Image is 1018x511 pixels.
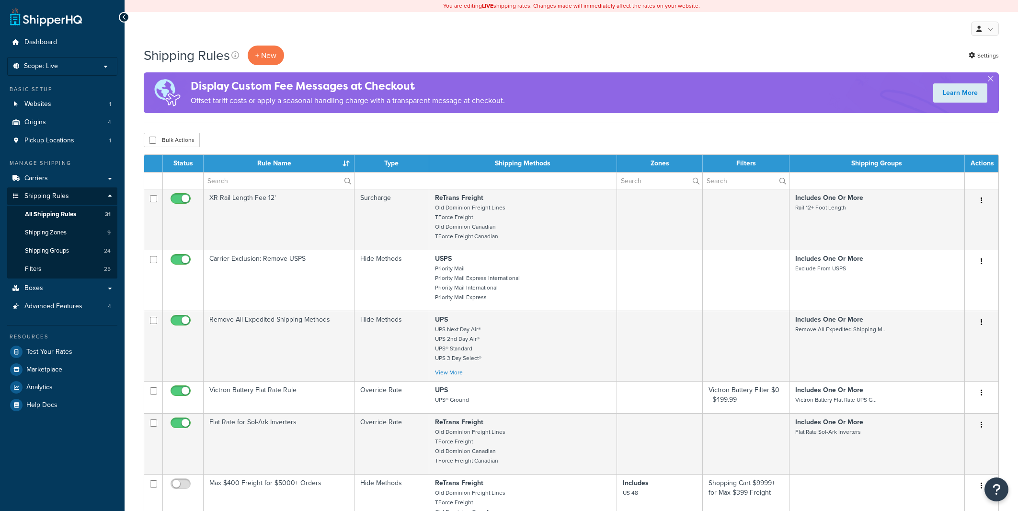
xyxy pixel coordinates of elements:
[795,314,863,325] strong: Includes One Or More
[7,170,117,187] a: Carriers
[7,279,117,297] a: Boxes
[795,385,863,395] strong: Includes One Or More
[7,206,117,223] a: All Shipping Rules 31
[24,38,57,46] span: Dashboard
[795,428,861,436] small: Flat Rate Sol-Ark Inverters
[7,361,117,378] a: Marketplace
[795,325,887,334] small: Remove All Expedited Shipping M...
[435,385,448,395] strong: UPS
[10,7,82,26] a: ShipperHQ Home
[933,83,987,103] a: Learn More
[7,224,117,242] li: Shipping Zones
[355,189,429,250] td: Surcharge
[144,46,230,65] h1: Shipping Rules
[7,187,117,205] a: Shipping Rules
[617,155,703,172] th: Zones
[144,133,200,147] button: Bulk Actions
[26,348,72,356] span: Test Your Rates
[7,343,117,360] li: Test Your Rates
[795,254,863,264] strong: Includes One Or More
[7,379,117,396] a: Analytics
[108,118,111,127] span: 4
[795,203,846,212] small: Rail 12+ Foot Length
[7,298,117,315] li: Advanced Features
[7,396,117,414] a: Help Docs
[204,311,355,381] td: Remove All Expedited Shipping Methods
[204,250,355,311] td: Carrier Exclusion: Remove USPS
[7,114,117,131] a: Origins 4
[355,381,429,413] td: Override Rate
[25,247,69,255] span: Shipping Groups
[435,395,469,404] small: UPS® Ground
[435,254,452,264] strong: USPS
[7,95,117,113] li: Websites
[109,100,111,108] span: 1
[25,229,67,237] span: Shipping Zones
[7,242,117,260] a: Shipping Groups 24
[795,395,877,404] small: Victron Battery Flat Rate UPS G...
[969,49,999,62] a: Settings
[24,302,82,311] span: Advanced Features
[7,132,117,150] a: Pickup Locations 1
[7,95,117,113] a: Websites 1
[26,383,53,392] span: Analytics
[7,260,117,278] li: Filters
[435,264,520,302] small: Priority Mail Priority Mail Express International Priority Mail International Priority Mail Express
[355,155,429,172] th: Type
[7,34,117,51] a: Dashboard
[7,333,117,341] div: Resources
[163,155,204,172] th: Status
[107,229,111,237] span: 9
[703,173,789,189] input: Search
[204,413,355,474] td: Flat Rate for Sol-Ark Inverters
[355,413,429,474] td: Override Rate
[7,206,117,223] li: All Shipping Rules
[144,72,191,113] img: duties-banner-06bc72dcb5fe05cb3f9472aba00be2ae8eb53ab6f0d8bb03d382ba314ac3c341.png
[355,311,429,381] td: Hide Methods
[24,174,48,183] span: Carriers
[7,242,117,260] li: Shipping Groups
[104,247,111,255] span: 24
[105,210,111,219] span: 31
[703,381,789,413] td: Victron Battery Filter $0 - $499.99
[25,265,41,273] span: Filters
[24,137,74,145] span: Pickup Locations
[24,192,69,200] span: Shipping Rules
[435,368,463,377] a: View More
[25,210,76,219] span: All Shipping Rules
[7,187,117,279] li: Shipping Rules
[7,159,117,167] div: Manage Shipping
[795,264,846,273] small: Exclude From USPS
[795,417,863,427] strong: Includes One Or More
[24,100,51,108] span: Websites
[109,137,111,145] span: 1
[435,193,483,203] strong: ReTrans Freight
[623,488,638,497] small: US 48
[7,298,117,315] a: Advanced Features 4
[435,428,505,465] small: Old Dominion Freight Lines TForce Freight Old Dominion Canadian TForce Freight Canadian
[965,155,998,172] th: Actions
[7,260,117,278] a: Filters 25
[26,401,57,409] span: Help Docs
[795,193,863,203] strong: Includes One Or More
[435,478,483,488] strong: ReTrans Freight
[204,155,355,172] th: Rule Name : activate to sort column ascending
[24,118,46,127] span: Origins
[482,1,493,10] b: LIVE
[355,250,429,311] td: Hide Methods
[435,314,448,325] strong: UPS
[7,85,117,93] div: Basic Setup
[24,62,58,70] span: Scope: Live
[435,325,481,362] small: UPS Next Day Air® UPS 2nd Day Air® UPS® Standard UPS 3 Day Select®
[204,173,354,189] input: Search
[429,155,618,172] th: Shipping Methods
[191,78,505,94] h4: Display Custom Fee Messages at Checkout
[435,417,483,427] strong: ReTrans Freight
[7,132,117,150] li: Pickup Locations
[204,381,355,413] td: Victron Battery Flat Rate Rule
[623,478,649,488] strong: Includes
